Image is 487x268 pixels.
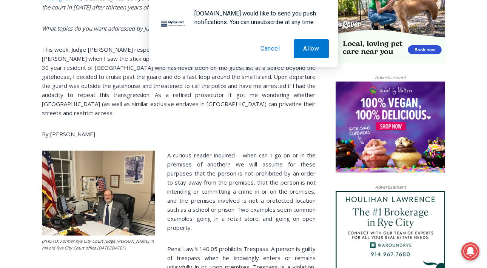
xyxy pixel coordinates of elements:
[158,9,188,39] img: notification icon
[42,151,316,232] p: A curious reader inquired – when can I go on or in the premises of another? We will assume for th...
[191,0,357,73] div: "We would have speakers with experience in local journalism speak to us about their experiences a...
[49,10,186,24] div: Available for Private Home, Business, Club or Other Events
[42,45,316,117] p: This week, Judge [PERSON_NAME] responds to a reader, who writes: “I was on my daily bike ride aro...
[0,76,76,94] a: Open Tues. - Sun. [PHONE_NUMBER]
[224,2,273,34] a: Book [PERSON_NAME]'s Good Humor for Your Event
[294,39,329,58] button: Allow
[230,8,263,29] h4: Book [PERSON_NAME]'s Good Humor for Your Event
[197,75,350,92] span: Intern @ [DOMAIN_NAME]
[42,151,155,236] img: (PHOTO: Rye City Court Judge Joe Latwin in his office on Monday, December 5, 2022.)
[336,82,445,173] img: Baked by Melissa
[367,183,413,191] span: Advertisement
[251,39,290,58] button: Cancel
[182,73,366,94] a: Intern @ [DOMAIN_NAME]
[367,74,413,81] span: Advertisement
[2,78,74,106] span: Open Tues. - Sun. [PHONE_NUMBER]
[42,129,316,139] p: By [PERSON_NAME]
[188,9,329,26] div: [DOMAIN_NAME] would like to send you push notifications. You can unsubscribe at any time.
[42,238,155,251] figcaption: (PHOTO: Former Rye City Court Judge [PERSON_NAME] in his old Rye City Court office [DATE][DATE].)
[77,47,107,90] div: Located at [STREET_ADDRESS][PERSON_NAME]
